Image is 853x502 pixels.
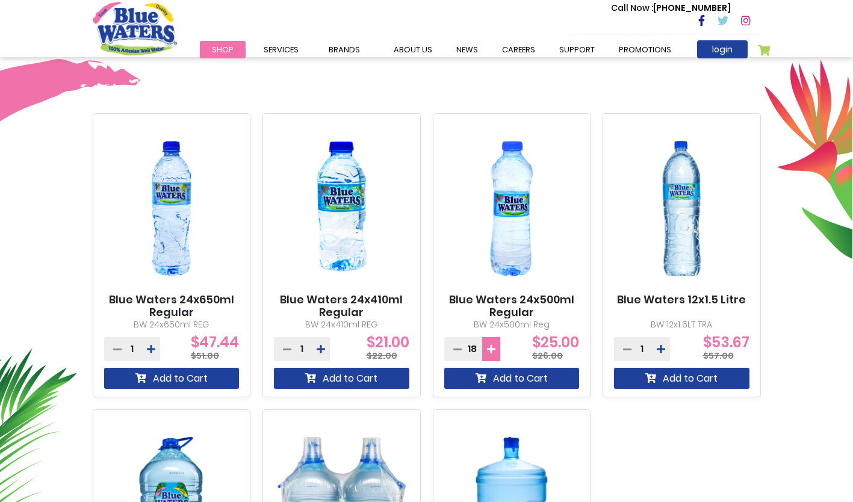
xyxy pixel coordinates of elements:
[191,350,219,362] span: $51.00
[703,350,734,362] span: $57.00
[274,368,409,389] button: Add to Cart
[611,2,731,14] p: [PHONE_NUMBER]
[607,41,683,58] a: Promotions
[697,40,748,58] a: login
[104,293,240,319] a: Blue Waters 24x650ml Regular
[382,41,444,58] a: about us
[104,124,240,293] img: Blue Waters 24x650ml Regular
[444,318,580,331] p: BW 24x500ml Reg
[212,44,234,55] span: Shop
[444,368,580,389] button: Add to Cart
[274,318,409,331] p: BW 24x410ml REG
[367,342,409,354] span: $21.00
[191,342,239,354] span: $47.44
[274,124,409,293] img: Blue Waters 24x410ml Regular
[104,318,240,331] p: BW 24x650ml REG
[264,44,299,55] span: Services
[703,342,749,354] span: $53.67
[274,293,409,319] a: Blue Waters 24x410ml Regular
[444,41,490,58] a: News
[490,41,547,58] a: careers
[104,368,240,389] button: Add to Cart
[547,41,607,58] a: support
[617,293,746,306] a: Blue Waters 12x1.5 Litre
[614,368,749,389] button: Add to Cart
[93,2,177,55] a: store logo
[614,318,749,331] p: BW 12x1.5LT TRA
[614,124,749,293] img: Blue Waters 12x1.5 Litre
[611,2,653,14] span: Call Now :
[329,44,360,55] span: Brands
[367,350,397,362] span: $22.00
[444,293,580,319] a: Blue Waters 24x500ml Regular
[532,350,563,362] span: $26.00
[532,342,579,354] span: $25.00
[444,124,580,293] img: Blue Waters 24x500ml Regular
